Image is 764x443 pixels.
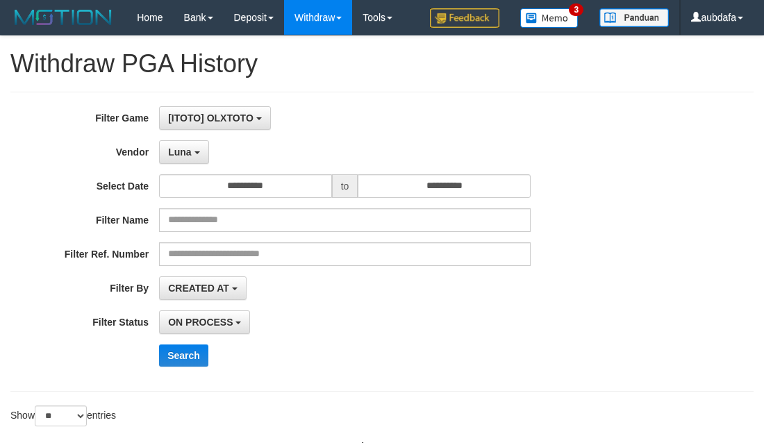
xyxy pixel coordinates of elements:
[159,106,271,130] button: [ITOTO] OLXTOTO
[520,8,579,28] img: Button%20Memo.svg
[159,140,208,164] button: Luna
[35,406,87,426] select: Showentries
[332,174,358,198] span: to
[599,8,669,27] img: panduan.png
[159,276,247,300] button: CREATED AT
[10,50,754,78] h1: Withdraw PGA History
[168,317,233,328] span: ON PROCESS
[168,283,229,294] span: CREATED AT
[430,8,499,28] img: Feedback.jpg
[159,344,208,367] button: Search
[168,147,191,158] span: Luna
[10,406,116,426] label: Show entries
[569,3,583,16] span: 3
[159,310,250,334] button: ON PROCESS
[10,7,116,28] img: MOTION_logo.png
[168,112,254,124] span: [ITOTO] OLXTOTO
